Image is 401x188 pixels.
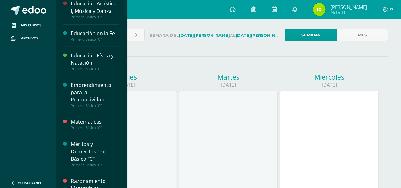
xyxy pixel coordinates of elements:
[150,29,280,42] label: Semana del al
[71,140,119,167] a: Méritos y Deméritos 1ro. Básico "C"Primero Básico "C"
[71,30,119,37] div: Educación en la Fe
[71,163,119,167] div: Primero Básico "C"
[21,23,41,28] span: Mis cursos
[71,30,119,42] a: Educación en la FePrimero Básico "C"
[280,73,379,81] div: Miércoles
[5,32,51,45] a: Archivos
[18,181,42,185] span: Cerrar panel
[21,36,38,41] span: Archivos
[313,3,326,16] img: 373a557f38a0f3a1dba7f4f3516949e0.png
[78,81,177,88] div: [DATE]
[71,81,119,103] div: Emprendimiento para la Productividad
[179,81,278,88] div: [DATE]
[179,33,230,38] strong: [DATE][PERSON_NAME]
[71,140,119,162] div: Méritos y Deméritos 1ro. Básico "C"
[236,33,287,38] strong: [DATE][PERSON_NAME]
[5,19,51,32] a: Mis cursos
[71,52,119,71] a: Educación Física y NataciónPrimero Básico "C"
[71,37,119,42] div: Primero Básico "C"
[331,10,367,15] span: Mi Perfil
[337,29,389,41] a: Mes
[71,81,119,108] a: Emprendimiento para la ProductividadPrimero Básico "C"
[71,67,119,71] div: Primero Básico "C"
[71,126,119,130] div: Primero Básico "C"
[285,29,337,41] a: Semana
[71,103,119,108] div: Primero Básico "C"
[280,81,379,88] div: [DATE]
[71,118,119,126] div: Matemáticas
[78,73,177,81] div: Lunes
[331,4,367,10] span: [PERSON_NAME]
[71,52,119,67] div: Educación Física y Natación
[71,118,119,130] a: MatemáticasPrimero Básico "C"
[71,15,119,19] div: Primero Básico "C"
[179,73,278,81] div: Martes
